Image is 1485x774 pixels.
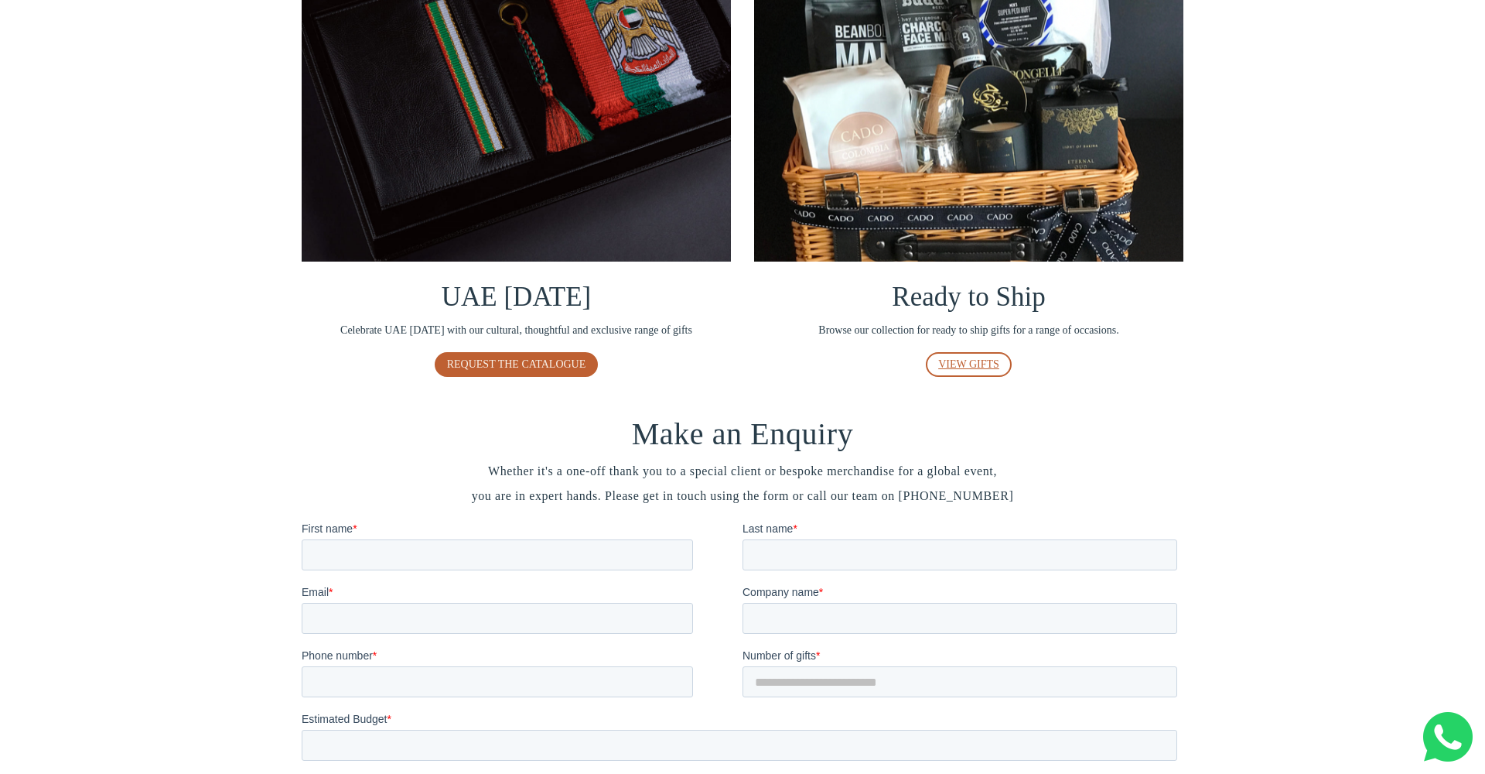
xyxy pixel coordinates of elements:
[754,322,1183,339] span: Browse our collection for ready to ship gifts for a range of occasions.
[892,282,1045,312] span: Ready to Ship
[441,65,517,77] span: Company name
[442,282,591,312] span: UAE [DATE]
[632,416,854,451] span: Make an Enquiry
[302,459,1183,509] span: Whether it's a one-off thank you to a special client or bespoke merchandise for a global event, y...
[441,128,514,141] span: Number of gifts
[441,2,491,14] span: Last name
[926,352,1012,377] a: VIEW GIFTS
[435,352,599,377] a: REQUEST THE CATALOGUE
[447,358,586,370] span: REQUEST THE CATALOGUE
[938,358,999,370] span: VIEW GIFTS
[1423,712,1473,762] img: Whatsapp
[302,322,731,339] span: Celebrate UAE [DATE] with our cultural, thoughtful and exclusive range of gifts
